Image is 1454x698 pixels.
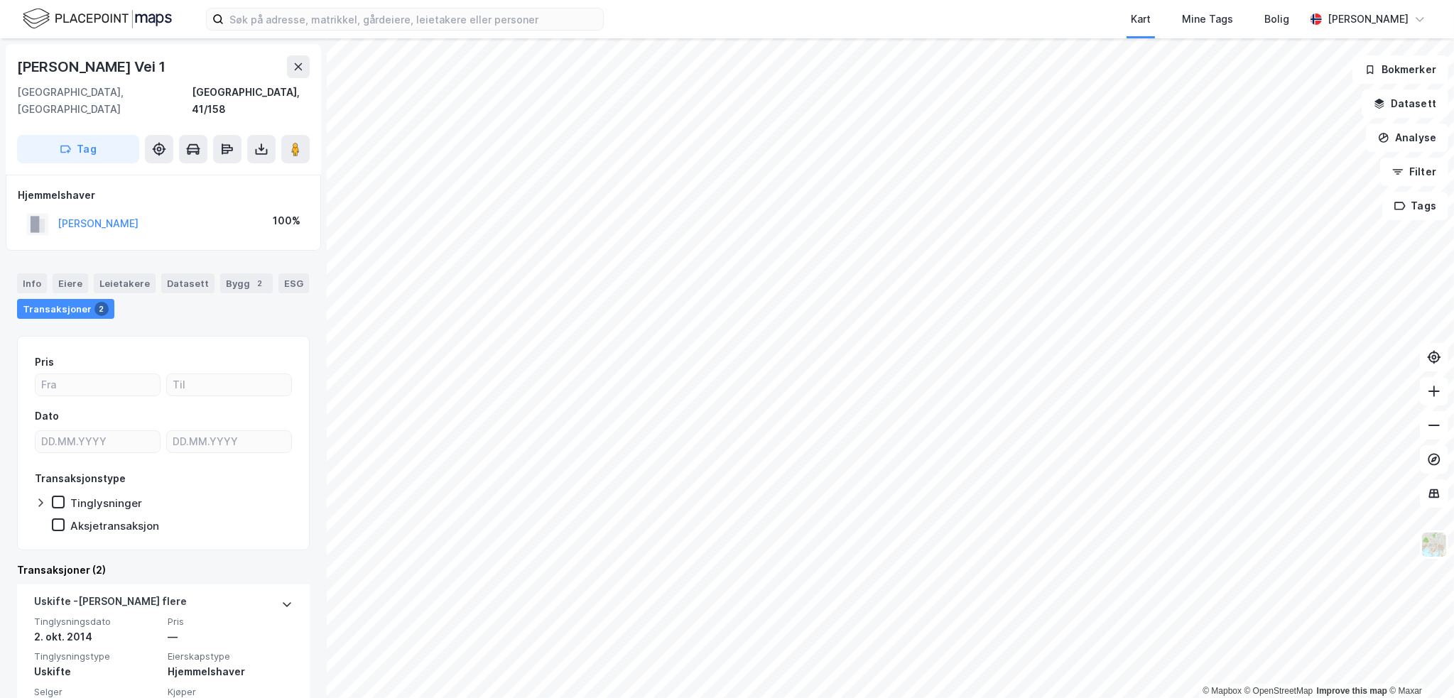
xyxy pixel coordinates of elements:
button: Tag [17,135,139,163]
div: Hjemmelshaver [168,663,293,680]
div: [GEOGRAPHIC_DATA], [GEOGRAPHIC_DATA] [17,84,192,118]
img: Z [1421,531,1448,558]
span: Tinglysningsdato [34,616,159,628]
div: Tinglysninger [70,496,142,510]
img: logo.f888ab2527a4732fd821a326f86c7f29.svg [23,6,172,31]
div: ESG [278,273,309,293]
button: Datasett [1362,89,1448,118]
div: Transaksjonstype [35,470,126,487]
a: Improve this map [1317,686,1387,696]
button: Filter [1380,158,1448,186]
input: DD.MM.YYYY [36,431,160,452]
div: Transaksjoner [17,299,114,319]
div: Dato [35,408,59,425]
input: Til [167,374,291,396]
div: 2 [253,276,267,290]
div: Bygg [220,273,273,293]
input: DD.MM.YYYY [167,431,291,452]
div: Bolig [1264,11,1289,28]
div: Pris [35,354,54,371]
span: Eierskapstype [168,650,293,662]
div: Leietakere [94,273,156,293]
div: — [168,628,293,645]
iframe: Chat Widget [1383,630,1454,698]
div: Hjemmelshaver [18,187,309,204]
input: Søk på adresse, matrikkel, gårdeiere, leietakere eller personer [224,9,603,30]
a: Mapbox [1203,686,1242,696]
button: Analyse [1366,124,1448,152]
span: Selger [34,686,159,698]
div: Eiere [53,273,88,293]
input: Fra [36,374,160,396]
div: Uskifte - [PERSON_NAME] flere [34,593,187,616]
div: [GEOGRAPHIC_DATA], 41/158 [192,84,310,118]
a: OpenStreetMap [1244,686,1313,696]
span: Kjøper [168,686,293,698]
span: Pris [168,616,293,628]
div: 2 [94,302,109,316]
div: Datasett [161,273,215,293]
div: [PERSON_NAME] Vei 1 [17,55,168,78]
div: 2. okt. 2014 [34,628,159,645]
div: [PERSON_NAME] [1328,11,1409,28]
div: Info [17,273,47,293]
div: Mine Tags [1182,11,1233,28]
div: Kart [1131,11,1151,28]
button: Tags [1382,192,1448,220]
div: Transaksjoner (2) [17,562,310,579]
div: Uskifte [34,663,159,680]
div: Kontrollprogram for chat [1383,630,1454,698]
button: Bokmerker [1352,55,1448,84]
span: Tinglysningstype [34,650,159,662]
div: Aksjetransaksjon [70,519,159,533]
div: 100% [273,212,300,229]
